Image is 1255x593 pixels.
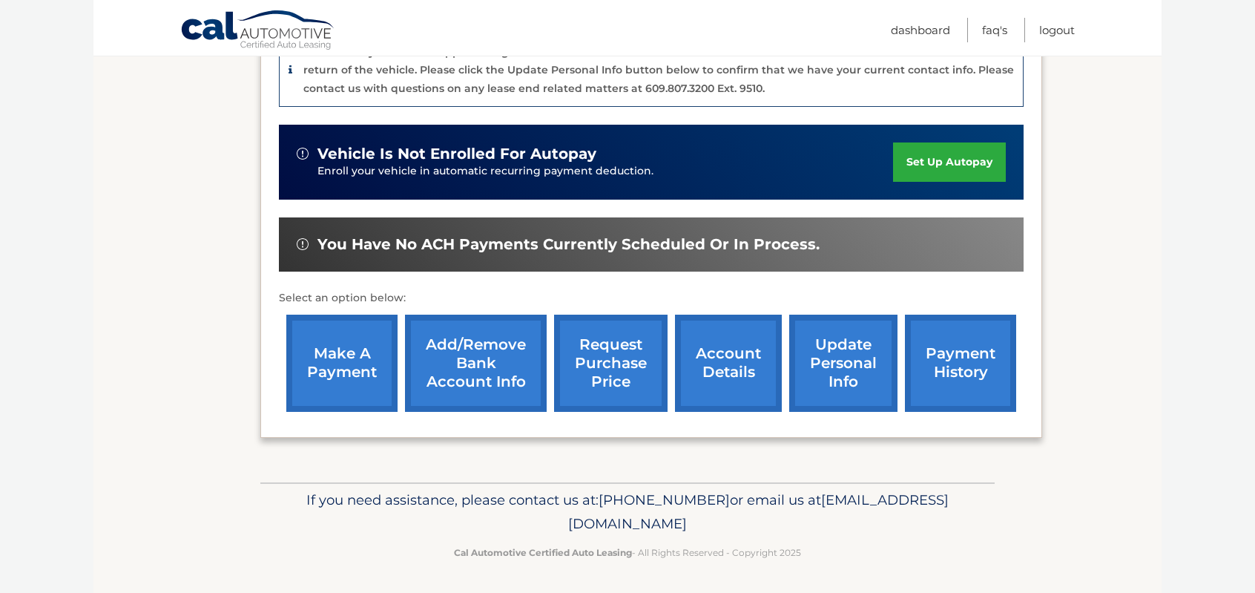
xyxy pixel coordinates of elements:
a: Add/Remove bank account info [405,315,547,412]
p: If you need assistance, please contact us at: or email us at [270,488,985,536]
p: Enroll your vehicle in automatic recurring payment deduction. [317,163,893,180]
a: set up autopay [893,142,1006,182]
a: FAQ's [982,18,1007,42]
a: Logout [1039,18,1075,42]
a: account details [675,315,782,412]
a: Dashboard [891,18,950,42]
a: make a payment [286,315,398,412]
p: The end of your lease is approaching soon. A member of our lease end team will be in touch soon t... [303,45,1014,95]
p: Select an option below: [279,289,1024,307]
strong: Cal Automotive Certified Auto Leasing [454,547,632,558]
img: alert-white.svg [297,148,309,160]
span: You have no ACH payments currently scheduled or in process. [317,235,820,254]
p: - All Rights Reserved - Copyright 2025 [270,545,985,560]
a: payment history [905,315,1016,412]
img: alert-white.svg [297,238,309,250]
span: [PHONE_NUMBER] [599,491,730,508]
a: Cal Automotive [180,10,336,53]
span: vehicle is not enrolled for autopay [317,145,596,163]
a: request purchase price [554,315,668,412]
a: update personal info [789,315,897,412]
